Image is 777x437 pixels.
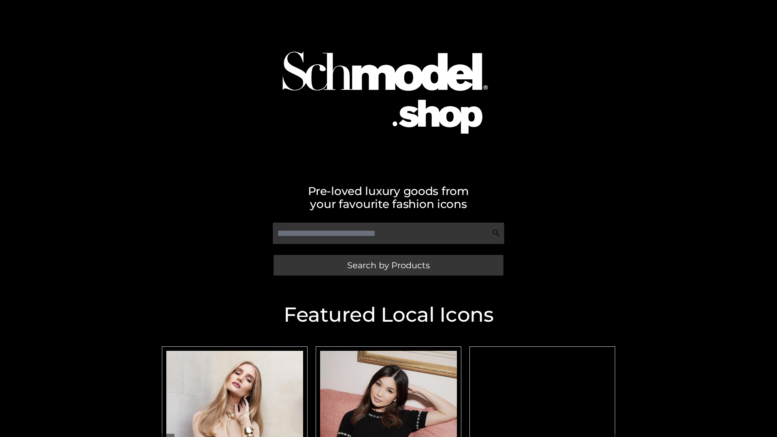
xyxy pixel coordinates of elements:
[274,255,503,276] a: Search by Products
[158,185,619,210] h2: Pre-loved luxury goods from your favourite fashion icons
[492,229,500,237] img: Search Icon
[347,261,430,269] span: Search by Products
[158,305,619,325] h2: Featured Local Icons​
